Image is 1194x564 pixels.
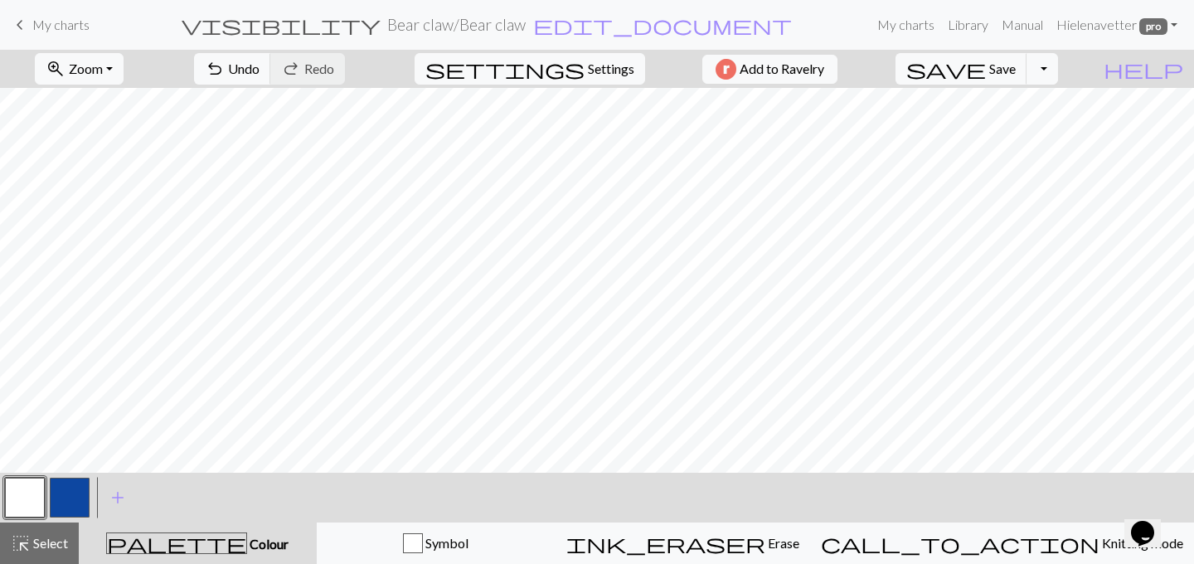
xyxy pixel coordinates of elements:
span: help [1104,57,1183,80]
span: Erase [765,535,799,551]
span: visibility [182,13,381,36]
button: Add to Ravelry [702,55,837,84]
span: Select [31,535,68,551]
i: Settings [425,59,585,79]
span: Zoom [69,61,103,76]
a: Hielenavetter pro [1050,8,1184,41]
span: Add to Ravelry [740,59,824,80]
a: Manual [995,8,1050,41]
a: Library [941,8,995,41]
span: Knitting mode [1099,535,1183,551]
span: highlight_alt [11,532,31,555]
span: palette [107,532,246,555]
span: Symbol [423,535,468,551]
span: Save [989,61,1016,76]
span: zoom_in [46,57,66,80]
span: settings [425,57,585,80]
button: Symbol [317,523,556,564]
span: ink_eraser [566,532,765,555]
a: My charts [871,8,941,41]
img: Ravelry [716,59,736,80]
h2: Bear claw / Bear claw [387,15,526,34]
iframe: chat widget [1124,498,1177,547]
span: Colour [247,536,289,552]
span: keyboard_arrow_left [10,13,30,36]
button: Knitting mode [810,523,1194,564]
span: pro [1139,18,1167,35]
span: undo [205,57,225,80]
span: save [906,57,986,80]
button: Save [895,53,1027,85]
span: edit_document [533,13,792,36]
span: Settings [588,59,634,79]
span: add [108,486,128,509]
button: Colour [79,523,317,564]
span: call_to_action [821,532,1099,555]
button: Erase [556,523,810,564]
span: Undo [228,61,260,76]
button: Zoom [35,53,124,85]
span: My charts [32,17,90,32]
a: My charts [10,11,90,39]
button: SettingsSettings [415,53,645,85]
button: Undo [194,53,271,85]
